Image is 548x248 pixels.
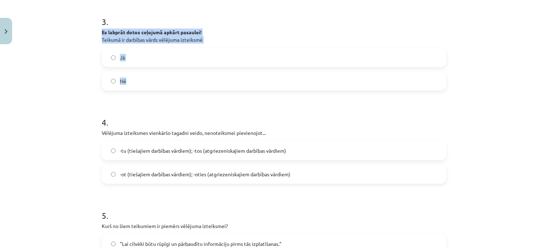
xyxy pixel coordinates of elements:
[120,240,281,248] span: "Lai cilvēki būtu rūpīgi un pārbaudītu informāciju pirms tās izplatīšanas."
[102,4,446,26] h1: 3 .
[102,198,446,220] h1: 5 .
[102,29,446,44] p: Teikumā ir darbības vārds vēlējuma izteiksmē
[102,129,446,137] p: Vēlējuma izteiksmes vienkāršo tagadni veido, nenoteiksmei pievienojot...
[111,79,116,83] input: Nē
[120,54,125,61] span: Jā
[102,105,446,127] h1: 4 .
[111,242,116,246] input: "Lai cilvēki būtu rūpīgi un pārbaudītu informāciju pirms tās izplatīšanas."
[5,29,7,34] img: icon-close-lesson-0947bae3869378f0d4975bcd49f059093ad1ed9edebbc8119c70593378902aed.svg
[120,171,290,178] span: -ot (tiešajiem darbības vārdiem); -oties (atgriezeniskajiem darbības vārdiem)
[111,55,116,60] input: Jā
[102,29,202,35] strong: Es labprāt dotos ceļojumā apkārt pasaulei!
[111,172,116,177] input: -ot (tiešajiem darbības vārdiem); -oties (atgriezeniskajiem darbības vārdiem)
[120,77,126,85] span: Nē
[102,222,446,230] p: Kurš no šiem teikumiem ir piemērs vēlējuma izteiksmei?
[111,148,116,153] input: -tu (tiešajiem darbības vārdiem); -tos (atgriezeniskajiem darbības vārdiem)
[120,147,286,155] span: -tu (tiešajiem darbības vārdiem); -tos (atgriezeniskajiem darbības vārdiem)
